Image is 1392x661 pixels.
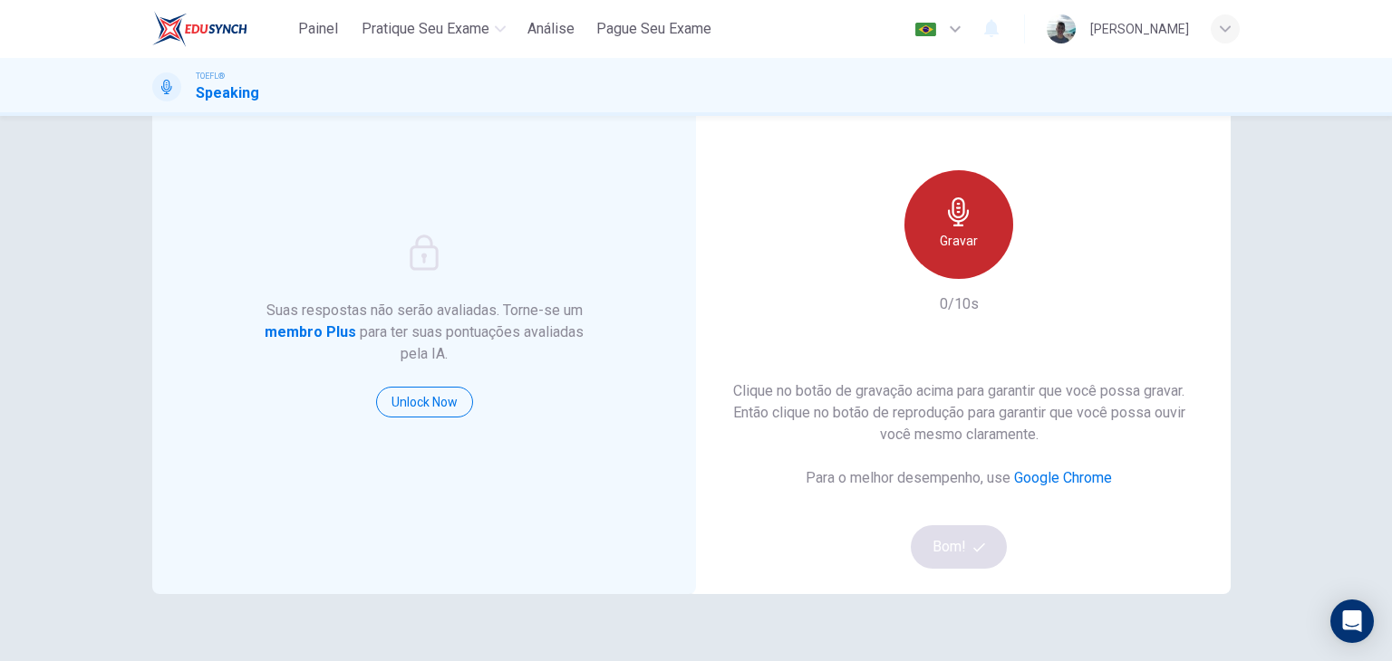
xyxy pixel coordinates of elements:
[261,300,588,365] h6: Suas respostas não serão avaliadas. Torne-se um para ter suas pontuações avaliadas pela IA.
[196,82,259,104] h1: Speaking
[376,387,473,417] button: Unlock Now
[152,11,289,47] a: EduSynch logo
[596,18,711,40] span: Pague Seu Exame
[1014,469,1112,486] a: Google Chrome
[362,18,489,40] span: Pratique seu exame
[152,11,247,47] img: EduSynch logo
[940,293,979,315] h6: 0/10s
[1047,14,1076,43] img: Profile picture
[914,23,937,36] img: pt
[589,13,719,45] button: Pague Seu Exame
[1090,18,1189,40] div: [PERSON_NAME]
[716,380,1202,445] h6: Clique no botão de gravação acima para garantir que você possa gravar. Então clique no botão de r...
[196,70,225,82] span: TOEFL®
[1330,599,1374,643] div: Open Intercom Messenger
[806,467,1112,489] h6: Para o melhor desempenho, use
[354,13,513,45] button: Pratique seu exame
[904,170,1013,279] button: Gravar
[265,323,356,340] strong: membro Plus
[298,18,338,40] span: Painel
[527,18,575,40] span: Análise
[520,13,582,45] button: Análise
[940,230,978,252] h6: Gravar
[289,13,347,45] button: Painel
